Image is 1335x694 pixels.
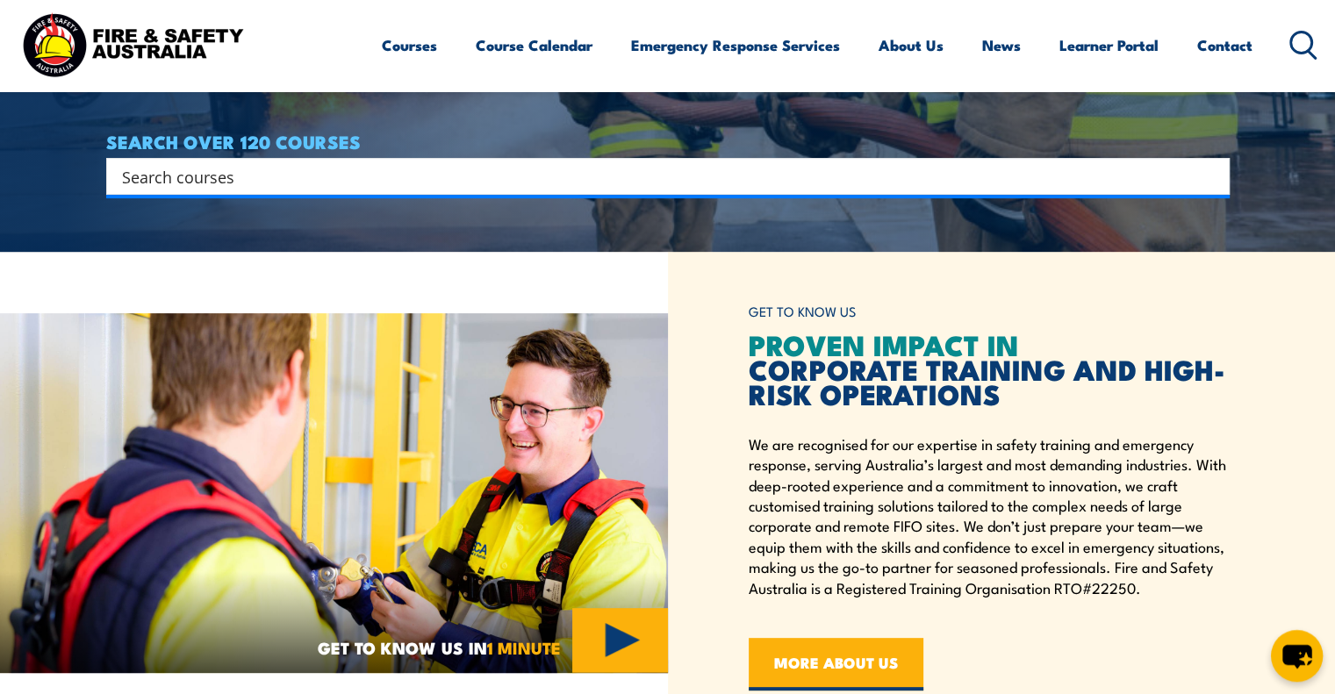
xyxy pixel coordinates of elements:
[126,164,1195,189] form: Search form
[476,22,592,68] a: Course Calendar
[106,132,1230,151] h4: SEARCH OVER 120 COURSES
[749,332,1230,405] h2: CORPORATE TRAINING AND HIGH-RISK OPERATIONS
[879,22,944,68] a: About Us
[1059,22,1159,68] a: Learner Portal
[749,296,1230,328] h6: GET TO KNOW US
[1197,22,1252,68] a: Contact
[631,22,840,68] a: Emergency Response Services
[382,22,437,68] a: Courses
[749,638,923,690] a: MORE ABOUT US
[749,433,1230,597] p: We are recognised for our expertise in safety training and emergency response, serving Australia’...
[1271,630,1323,682] button: chat-button
[318,640,561,655] span: GET TO KNOW US IN
[982,22,1021,68] a: News
[1199,164,1224,189] button: Search magnifier button
[122,163,1191,190] input: Search input
[487,634,561,660] strong: 1 MINUTE
[749,322,1019,366] span: PROVEN IMPACT IN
